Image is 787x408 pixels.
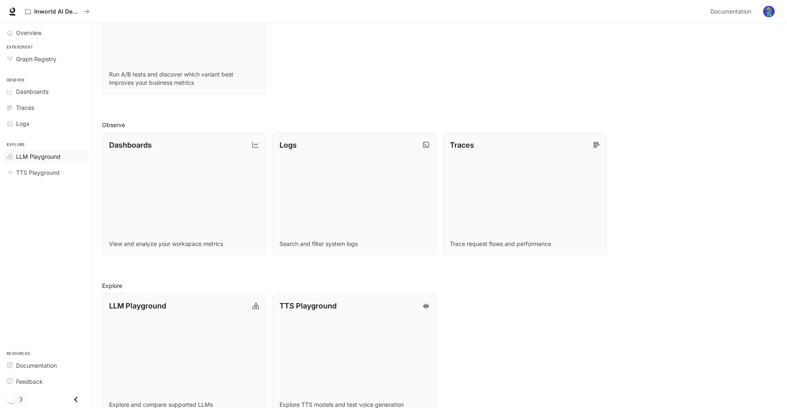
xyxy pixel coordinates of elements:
[279,240,429,248] p: Search and filter system logs
[109,70,259,87] p: Run A/B tests and discover which variant best improves your business metrics
[34,8,80,15] p: Inworld AI Demos
[450,240,600,248] p: Trace request flows and performance
[16,28,42,37] span: Overview
[3,358,88,373] a: Documentation
[67,391,85,408] button: Close drawer
[102,281,777,290] h2: Explore
[3,100,88,115] a: Traces
[3,52,88,66] a: Graph Registry
[3,165,88,180] a: TTS Playground
[279,139,297,151] p: Logs
[7,394,16,403] span: Dark mode toggle
[272,132,436,255] a: LogsSearch and filter system logs
[102,121,777,129] h2: Observe
[16,152,61,161] span: LLM Playground
[16,55,56,63] span: Graph Registry
[16,168,60,177] span: TTS Playground
[710,7,751,17] span: Documentation
[279,300,337,311] p: TTS Playground
[3,374,88,389] a: Feedback
[16,361,57,370] span: Documentation
[102,132,266,255] a: DashboardsView and analyze your workspace metrics
[21,3,93,20] button: All workspaces
[3,25,88,40] a: Overview
[3,116,88,131] a: Logs
[16,119,29,128] span: Logs
[16,377,43,386] span: Feedback
[707,3,757,20] a: Documentation
[16,87,49,96] span: Dashboards
[109,240,259,248] p: View and analyze your workspace metrics
[763,6,775,17] img: User avatar
[109,139,152,151] p: Dashboards
[109,300,166,311] p: LLM Playground
[16,103,34,112] span: Traces
[761,3,777,20] button: User avatar
[3,149,88,164] a: LLM Playground
[3,84,88,99] a: Dashboards
[443,132,607,255] a: TracesTrace request flows and performance
[450,139,474,151] p: Traces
